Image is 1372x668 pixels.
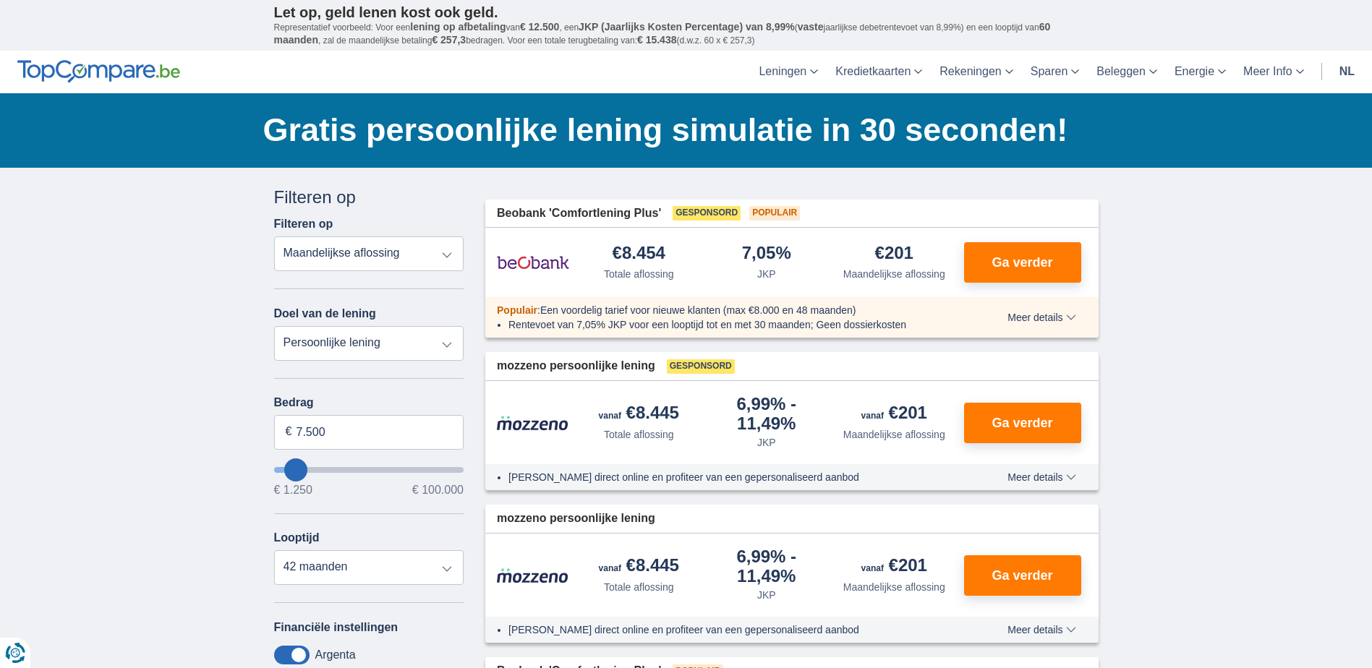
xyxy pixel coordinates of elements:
[875,244,913,264] div: €201
[1007,312,1075,322] span: Meer details
[599,557,679,577] div: €8.445
[497,510,655,527] span: mozzeno persoonlijke lening
[540,304,856,316] span: Een voordelig tarief voor nieuwe klanten (max €8.000 en 48 maanden)
[410,21,506,33] span: lening op afbetaling
[997,471,1086,483] button: Meer details
[274,621,399,634] label: Financiële instellingen
[964,555,1081,596] button: Ga verder
[757,267,776,281] div: JKP
[992,416,1052,429] span: Ga verder
[508,622,955,637] li: [PERSON_NAME] direct online en profiteer van een gepersonaliseerd aanbod
[843,580,945,594] div: Maandelijkse aflossing
[274,4,1099,21] p: Let op, geld lenen kost ook geld.
[604,427,674,442] div: Totale aflossing
[757,435,776,450] div: JKP
[497,568,569,583] img: product.pl.alt Mozzeno
[749,206,800,220] span: Populair
[1235,51,1313,93] a: Meer Info
[286,424,292,440] span: €
[17,60,180,83] img: TopCompare
[274,396,464,409] label: Bedrag
[843,267,945,281] div: Maandelijkse aflossing
[508,317,955,332] li: Rentevoet van 7,05% JKP voor een looptijd tot en met 30 maanden; Geen dossierkosten
[274,484,312,496] span: € 1.250
[613,244,665,264] div: €8.454
[274,21,1099,47] p: Representatief voorbeeld: Voor een van , een ( jaarlijkse debetrentevoet van 8,99%) en een loopti...
[432,34,466,46] span: € 257,3
[964,242,1081,283] button: Ga verder
[274,307,376,320] label: Doel van de lening
[1166,51,1235,93] a: Energie
[497,205,661,222] span: Beobank 'Comfortlening Plus'
[931,51,1021,93] a: Rekeningen
[274,531,320,544] label: Looptijd
[673,206,741,220] span: Gesponsord
[992,256,1052,269] span: Ga verder
[508,470,955,484] li: [PERSON_NAME] direct online en profiteer van een gepersonaliseerd aanbod
[1007,625,1075,635] span: Meer details
[604,267,674,281] div: Totale aflossing
[274,185,464,210] div: Filteren op
[274,218,333,231] label: Filteren op
[520,21,560,33] span: € 12.500
[861,557,927,577] div: €201
[579,21,795,33] span: JKP (Jaarlijks Kosten Percentage) van 8,99%
[263,108,1099,153] h1: Gratis persoonlijke lening simulatie in 30 seconden!
[861,404,927,424] div: €201
[485,303,966,317] div: :
[827,51,931,93] a: Kredietkaarten
[997,312,1086,323] button: Meer details
[709,395,825,432] div: 6,99%
[1331,51,1363,93] a: nl
[709,548,825,585] div: 6,99%
[637,34,677,46] span: € 15.438
[667,359,735,374] span: Gesponsord
[274,21,1051,46] span: 60 maanden
[992,569,1052,582] span: Ga verder
[1022,51,1088,93] a: Sparen
[274,467,464,473] input: wantToBorrow
[964,403,1081,443] button: Ga verder
[1088,51,1166,93] a: Beleggen
[497,358,655,374] span: mozzeno persoonlijke lening
[843,427,945,442] div: Maandelijkse aflossing
[497,304,537,316] span: Populair
[750,51,827,93] a: Leningen
[315,648,356,661] label: Argenta
[497,415,569,431] img: product.pl.alt Mozzeno
[497,244,569,281] img: product.pl.alt Beobank
[997,624,1086,635] button: Meer details
[412,484,464,496] span: € 100.000
[798,21,824,33] span: vaste
[604,580,674,594] div: Totale aflossing
[1007,472,1075,482] span: Meer details
[599,404,679,424] div: €8.445
[742,244,791,264] div: 7,05%
[757,588,776,602] div: JKP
